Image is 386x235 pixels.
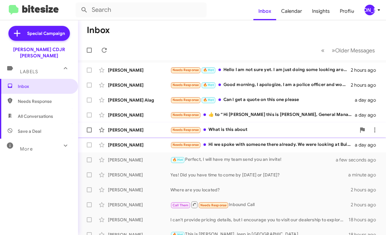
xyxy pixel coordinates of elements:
[170,187,351,193] div: Where are you located?
[253,2,276,20] a: Inbox
[108,142,170,148] div: [PERSON_NAME]
[332,46,335,54] span: »
[170,156,344,163] div: Perfect, I will have my team send you an invite!
[108,67,170,73] div: [PERSON_NAME]
[170,126,356,133] div: What is this about
[276,2,307,20] a: Calendar
[18,83,71,89] span: Inbox
[173,203,189,207] span: Call Them
[203,98,214,102] span: 🔥 Hot
[348,172,381,178] div: a minute ago
[173,68,199,72] span: Needs Response
[359,5,379,15] button: [PERSON_NAME]
[355,142,381,148] div: a day ago
[355,97,381,103] div: a day ago
[20,146,33,152] span: More
[170,217,349,223] div: I can't provide pricing details, but I encourage you to visit our dealership to explore the Jeep ...
[351,187,381,193] div: 2 hours ago
[8,26,70,41] a: Special Campaign
[335,2,359,20] a: Profile
[203,83,214,87] span: 🔥 Hot
[173,128,199,132] span: Needs Response
[20,69,38,74] span: Labels
[349,217,381,223] div: 18 hours ago
[108,82,170,88] div: [PERSON_NAME]
[173,158,183,162] span: 🔥 Hot
[170,81,351,89] div: Good morning, I apologize, I am a police officer and work overnight shifts. I'm free [DATE] morni...
[170,172,348,178] div: Yes! Did you have time to come by [DATE] or [DATE]?
[108,97,170,103] div: [PERSON_NAME] Alag
[27,30,65,36] span: Special Campaign
[351,82,381,88] div: 2 hours ago
[170,111,355,118] div: ​👍​ to “ Hi [PERSON_NAME] this is [PERSON_NAME], General Manager at [PERSON_NAME] CDJR [PERSON_NA...
[76,2,207,17] input: Search
[18,128,41,134] span: Save a Deal
[318,44,379,57] nav: Page navigation example
[173,113,199,117] span: Needs Response
[200,203,227,207] span: Needs Response
[351,202,381,208] div: 2 hours ago
[335,47,375,54] span: Older Messages
[108,157,170,163] div: [PERSON_NAME]
[364,5,375,15] div: [PERSON_NAME]
[203,68,214,72] span: 🔥 Hot
[344,157,381,163] div: a few seconds ago
[307,2,335,20] a: Insights
[173,143,199,147] span: Needs Response
[87,25,110,35] h1: Inbox
[173,98,199,102] span: Needs Response
[108,172,170,178] div: [PERSON_NAME]
[108,187,170,193] div: [PERSON_NAME]
[170,141,355,148] div: Hi we spoke with someone there already. We were looking at Buicks not jeeps but for some reason t...
[18,98,71,104] span: Needs Response
[173,83,199,87] span: Needs Response
[108,202,170,208] div: [PERSON_NAME]
[18,113,53,119] span: All Conversations
[355,112,381,118] div: a day ago
[108,112,170,118] div: [PERSON_NAME]
[328,44,379,57] button: Next
[170,96,355,103] div: Can I get a quote on this one please
[317,44,328,57] button: Previous
[170,201,351,209] div: Inbound Call
[351,67,381,73] div: 2 hours ago
[108,217,170,223] div: [PERSON_NAME]
[170,66,351,74] div: Hello I am not sure yet. I am just doing some looking around
[108,127,170,133] div: [PERSON_NAME]
[321,46,325,54] span: «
